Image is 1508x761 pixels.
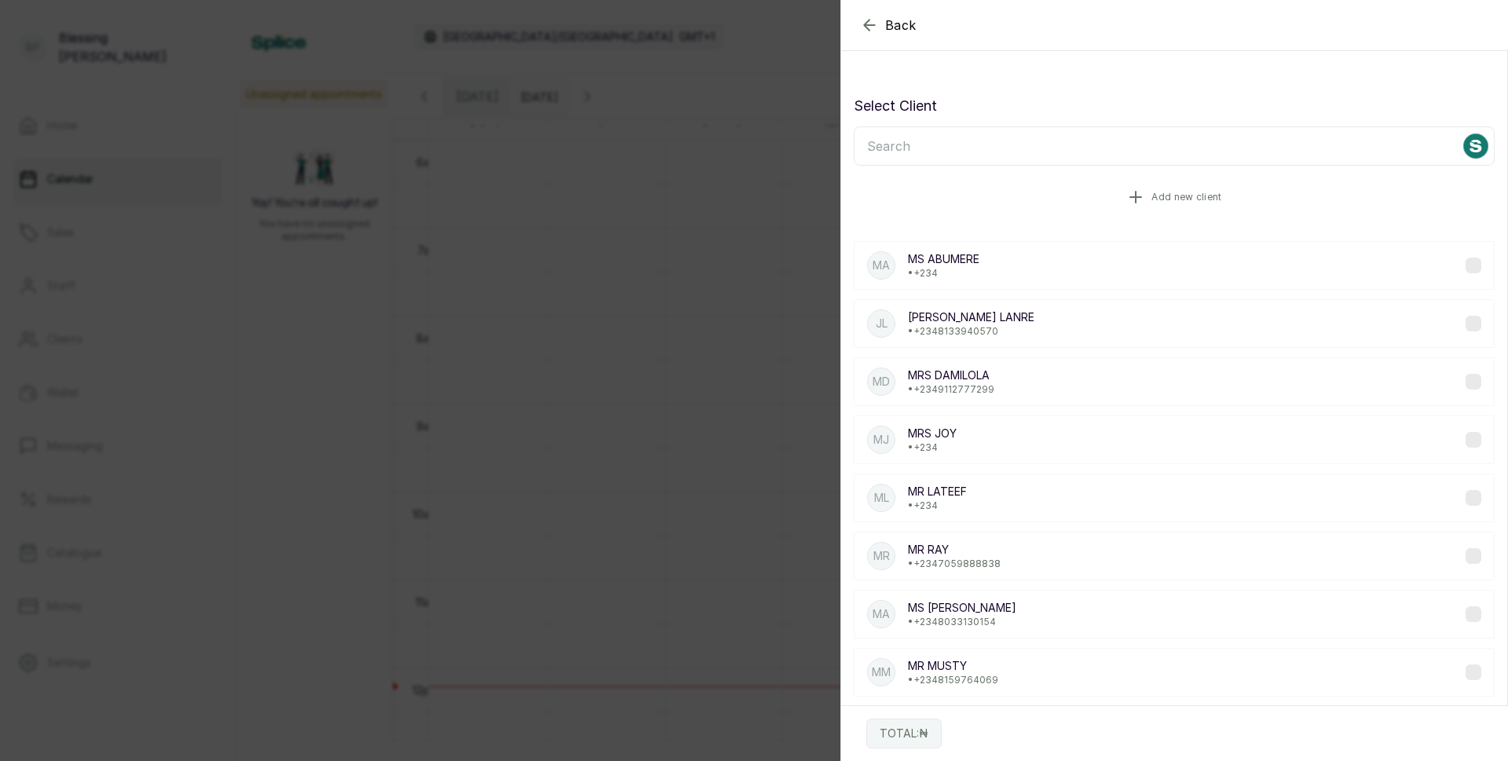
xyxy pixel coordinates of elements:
[854,126,1495,166] input: Search
[873,258,890,273] p: MA
[908,674,998,686] p: • +234 8159764069
[908,267,979,280] p: • +234
[908,309,1034,325] p: [PERSON_NAME] LANRE
[873,548,890,564] p: MR
[885,16,917,35] span: Back
[908,499,967,512] p: • +234
[908,616,1016,628] p: • +234 8033130154
[908,251,979,267] p: MS ABUMERE
[908,325,1034,338] p: • +234 8133940570
[908,558,1001,570] p: • +234 7059888838
[1151,191,1221,203] span: Add new client
[880,726,928,741] p: TOTAL: ₦
[908,368,994,383] p: MRS DAMILOLA
[860,16,917,35] button: Back
[908,484,967,499] p: MR LATEEF
[874,490,889,506] p: ML
[908,441,957,454] p: • +234
[908,383,994,396] p: • +234 9112777299
[872,664,891,680] p: MM
[873,606,890,622] p: MA
[908,426,957,441] p: MRS JOY
[876,316,888,331] p: JL
[873,374,890,390] p: MD
[854,95,1495,117] p: Select Client
[908,600,1016,616] p: MS [PERSON_NAME]
[908,542,1001,558] p: MR RAY
[908,658,998,674] p: MR MUSTY
[854,175,1495,219] button: Add new client
[873,432,889,448] p: MJ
